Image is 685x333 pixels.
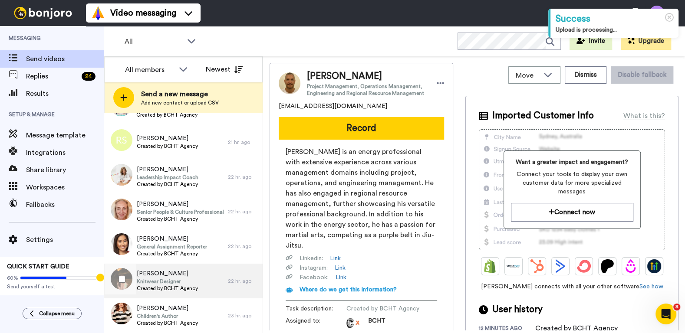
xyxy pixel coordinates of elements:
[228,243,258,250] div: 22 hr. ago
[368,317,385,330] span: BCHT
[137,165,198,174] span: [PERSON_NAME]
[507,259,520,273] img: Ontraport
[228,312,258,319] div: 23 hr. ago
[228,277,258,284] div: 22 hr. ago
[279,72,300,94] img: Image of Charles Maramara
[346,304,429,313] span: Created by BCHT Agency
[624,259,638,273] img: Drip
[621,33,671,50] button: Upgrade
[125,65,175,75] div: All members
[335,264,346,272] a: Link
[26,54,104,64] span: Send videos
[137,134,198,143] span: [PERSON_NAME]
[137,200,224,209] span: [PERSON_NAME]
[137,304,198,313] span: [PERSON_NAME]
[137,215,224,222] span: Created by BCHT Agency
[600,259,614,273] img: Patreon
[556,12,673,26] div: Success
[141,99,219,106] span: Add new contact or upload CSV
[279,102,387,111] span: [EMAIL_ADDRESS][DOMAIN_NAME]
[111,164,132,186] img: 9df70af0-a0d4-4432-9069-32eef884d7bc.jpg
[199,61,249,78] button: Newest
[673,304,680,310] span: 8
[111,129,132,151] img: rs.png
[286,147,437,251] span: [PERSON_NAME] is an energy professional with extensive experience across various management domai...
[228,139,258,146] div: 21 hr. ago
[511,170,633,196] span: Connect your tools to display your own customer data for more specialized messages
[125,36,183,47] span: All
[26,88,104,99] span: Results
[483,259,497,273] img: Shopify
[556,26,673,34] div: Upload is processing...
[330,254,341,263] a: Link
[137,313,198,320] span: Children's Author
[492,303,543,316] span: User history
[137,143,198,150] span: Created by BCHT Agency
[26,235,104,245] span: Settings
[300,273,329,282] span: Facebook :
[96,274,104,281] div: Tooltip anchor
[565,66,606,84] button: Dismiss
[137,285,198,292] span: Created by BCHT Agency
[655,304,676,324] iframe: Intercom live chat
[307,70,428,83] span: [PERSON_NAME]
[26,71,78,82] span: Replies
[279,117,444,140] button: Record
[516,70,539,81] span: Move
[137,174,198,181] span: Leadership Impact Coach
[286,317,346,330] span: Assigned to:
[479,282,665,291] span: [PERSON_NAME] connects with all your other software
[137,243,207,250] span: General Assignment Reporter
[307,83,428,97] span: Project Management, Operations Management, Engineering and Regional Resource Management
[553,259,567,273] img: ActiveCampaign
[639,284,663,290] a: See how
[228,208,258,215] div: 22 hr. ago
[647,259,661,273] img: GoHighLevel
[26,199,104,210] span: Fallbacks
[137,209,224,215] span: Senior People & Culture Professional
[228,173,258,180] div: 22 hr. ago
[111,303,132,324] img: f2a008fb-6845-44c0-af7e-c8e77d0c1ccf.jpg
[136,111,224,118] span: Created by BCHT Agency
[26,147,104,158] span: Integrations
[111,199,132,220] img: 6b6f19db-28fb-49c3-953e-286a206e9edd.jpg
[137,320,198,326] span: Created by BCHT Agency
[26,130,104,140] span: Message template
[7,274,18,281] span: 60%
[7,283,97,290] span: Send yourself a test
[570,33,612,50] button: Invite
[26,165,104,175] span: Share library
[137,278,198,285] span: Knitwear Designer
[137,250,207,257] span: Created by BCHT Agency
[300,254,323,263] span: Linkedin :
[511,203,633,222] button: Connect now
[82,72,96,81] div: 24
[300,264,328,272] span: Instagram :
[530,259,544,273] img: Hubspot
[346,317,359,330] img: da9f78d6-c199-4464-8dfe-2283e209912d-1719894401.jpg
[577,259,591,273] img: ConvertKit
[10,7,76,19] img: bj-logo-header-white.svg
[137,181,198,188] span: Created by BCHT Agency
[39,310,75,317] span: Collapse menu
[611,66,673,84] button: Disable fallback
[623,111,665,121] div: What is this?
[511,158,633,166] span: Want a greater impact and engagement?
[492,109,594,122] span: Imported Customer Info
[300,287,397,293] span: Where do we get this information?
[26,182,104,193] span: Workspaces
[91,6,105,20] img: vm-color.svg
[137,269,198,278] span: [PERSON_NAME]
[110,7,176,19] span: Video messaging
[23,308,82,319] button: Collapse menu
[111,233,132,255] img: f729d4d5-1b41-4e79-8fd5-8a7383dca156.jpg
[286,304,346,313] span: Task description :
[336,273,346,282] a: Link
[137,235,207,243] span: [PERSON_NAME]
[7,264,69,270] span: QUICK START GUIDE
[141,89,219,99] span: Send a new message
